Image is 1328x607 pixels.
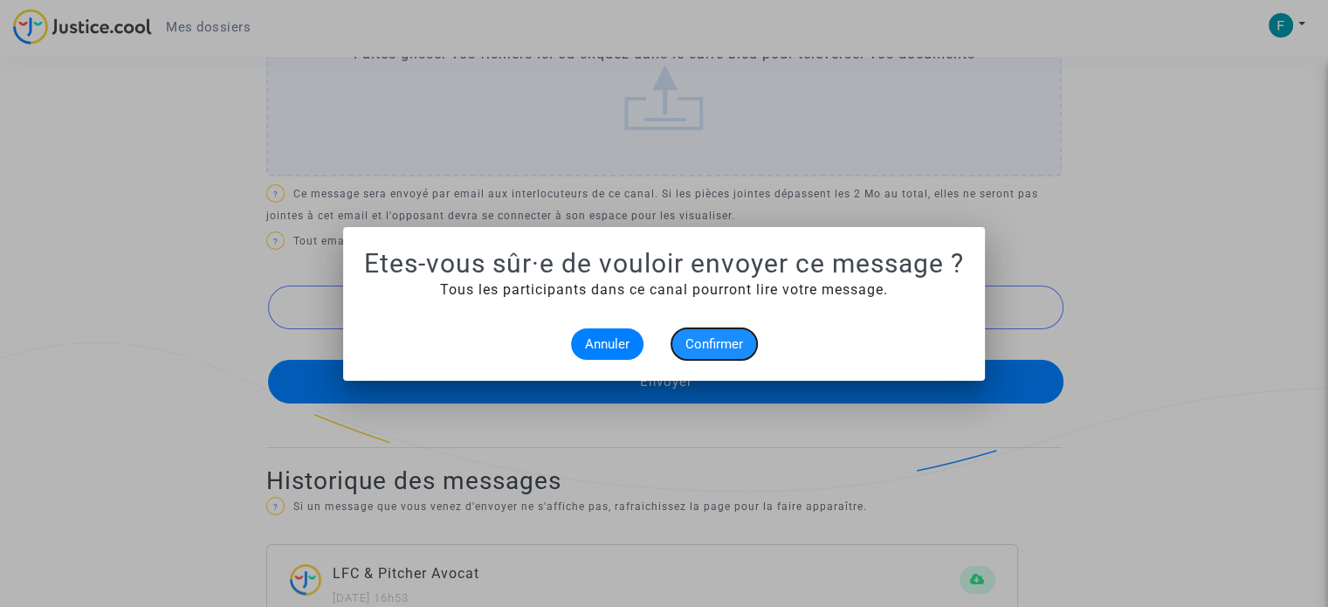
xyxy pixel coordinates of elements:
h1: Etes-vous sûr·e de vouloir envoyer ce message ? [364,248,964,279]
button: Annuler [571,328,643,360]
span: Confirmer [685,336,743,352]
span: Annuler [585,336,630,352]
span: Tous les participants dans ce canal pourront lire votre message. [440,281,888,298]
button: Confirmer [671,328,757,360]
